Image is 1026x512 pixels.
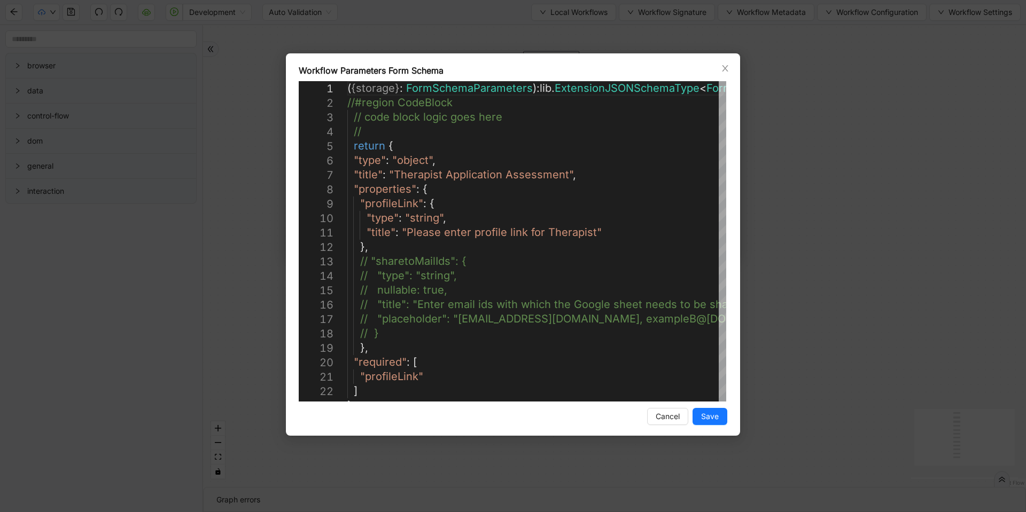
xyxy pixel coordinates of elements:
div: 19 [299,341,333,356]
span: "Please enter profile link for Therapist" [402,226,602,239]
div: 20 [299,356,333,370]
span: return [354,139,385,152]
span: { [430,197,434,210]
div: 13 [299,255,333,269]
button: Close [719,62,731,74]
span: "string" [405,211,443,224]
span: storage [356,82,395,94]
div: 5 [299,139,333,154]
span: , [443,211,446,224]
div: 3 [299,111,333,125]
span: : [399,211,402,224]
span: }, [360,341,368,354]
span: FormSchemaReturnType [706,82,833,94]
div: 21 [299,370,333,384]
div: 6 [299,154,333,168]
span: : [395,226,399,239]
span: @[DOMAIN_NAME]" [696,312,799,325]
div: 14 [299,269,333,283]
span: "title" [354,168,383,181]
span: [ [413,356,417,368]
div: Workflow Parameters Form Schema [299,64,727,77]
span: ): [533,82,540,94]
span: le sheet needs to be shared", [601,298,752,311]
span: : [400,82,403,94]
span: "Therapist Application Assessment" [389,168,573,181]
span: // code block logic goes here [354,111,502,123]
div: 9 [299,197,333,211]
span: } [395,82,400,94]
span: "profileLink" [360,197,423,210]
span: , [573,168,576,181]
span: // "title": "Enter email ids with which the Goog [360,298,601,311]
div: 16 [299,298,333,312]
span: : [383,168,386,181]
span: // "placeholder": "[EMAIL_ADDRESS][DOMAIN_NAME], exampleB [360,312,696,325]
span: }; [347,399,355,412]
div: 7 [299,168,333,183]
span: }, [360,240,368,253]
span: . [551,82,555,94]
div: 23 [299,399,333,413]
span: FormSchemaParameters [406,82,533,94]
div: 4 [299,125,333,139]
span: "properties" [354,183,416,195]
span: { [423,183,428,195]
div: 1 [299,82,333,96]
span: Cancel [656,411,680,422]
span: // "type": "string", [360,269,457,282]
span: // } [360,327,379,340]
div: 10 [299,211,333,226]
button: Cancel [647,408,688,425]
span: lib [540,82,551,94]
div: 12 [299,240,333,255]
div: 11 [299,226,333,240]
span: //#region CodeBlock [347,96,453,109]
span: // "sharetoMailIds": { [360,255,467,267]
span: : [423,197,426,210]
span: < [699,82,706,94]
span: // nullable: true, [360,283,447,296]
div: 2 [299,96,333,111]
span: // [354,125,361,138]
span: "profileLink" [360,370,423,383]
button: Save [693,408,727,425]
span: Save [701,411,719,422]
div: 8 [299,183,333,197]
span: , [432,154,436,167]
span: { [351,82,356,94]
div: 18 [299,327,333,341]
span: "title" [367,226,395,239]
span: : [386,154,389,167]
span: "type" [354,154,386,167]
span: { [388,139,393,152]
span: "type" [367,211,399,224]
span: : [407,356,410,368]
span: "required" [354,356,407,368]
div: 22 [299,384,333,399]
span: ExtensionJSONSchemaType [555,82,699,94]
span: : [416,183,419,195]
textarea: Editor content;Press Alt+F1 for Accessibility Options. [347,81,348,82]
div: 15 [299,283,333,298]
span: ] [354,384,357,397]
span: ( [347,82,351,94]
div: 17 [299,312,333,327]
span: "object" [392,154,432,167]
span: close [721,64,729,73]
